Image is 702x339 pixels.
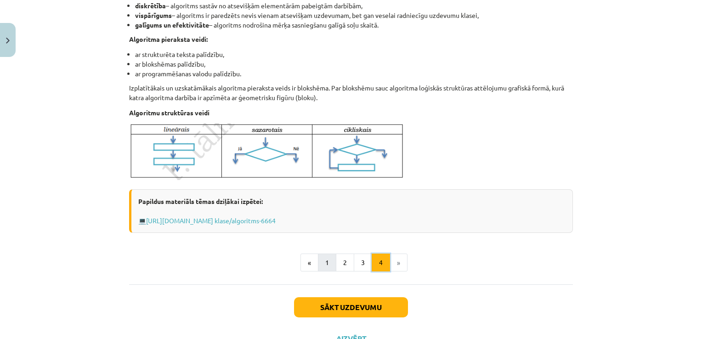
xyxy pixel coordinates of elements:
[135,1,166,10] strong: diskrētība
[6,38,10,44] img: icon-close-lesson-0947bae3869378f0d4975bcd49f059093ad1ed9edebbc8119c70593378902aed.svg
[135,69,573,79] li: ar programmēšanas valodu palīdzību.
[135,50,573,59] li: ar strukturēta teksta palīdzību,
[135,11,573,20] li: – algoritms ir paredzēts nevis vienam atsevišķam uzdevumam, bet gan veselai radniecīgu uzdevumu k...
[300,254,318,272] button: «
[129,254,573,272] nav: Page navigation example
[129,189,573,233] div: 💻
[135,20,573,30] li: – algoritms nodrošina mērķa sasniegšanu galīgā soļu skaitā.
[129,108,209,117] strong: Algoritmu struktūras veidi
[372,254,390,272] button: 4
[129,35,208,43] strong: Algoritma pieraksta veidi:
[135,59,573,69] li: ar blokshēmas palīdzību,
[318,254,336,272] button: 1
[146,216,276,225] a: [URL][DOMAIN_NAME] klase/algoritms-6664
[135,11,172,19] strong: vispārīgums
[138,197,263,205] strong: Papildus materiāls tēmas dziļākai izpētei:
[129,83,573,102] p: Izplatītākais un uzskatāmākais algoritma pieraksta veids ir blokshēma. Par blokshēmu sauc algorit...
[336,254,354,272] button: 2
[135,21,209,29] strong: galīgums un efektivitāte
[354,254,372,272] button: 3
[135,1,573,11] li: – algoritms sastāv no atsevišķām elementārām pabeigtām darbībām,
[294,297,408,317] button: Sākt uzdevumu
